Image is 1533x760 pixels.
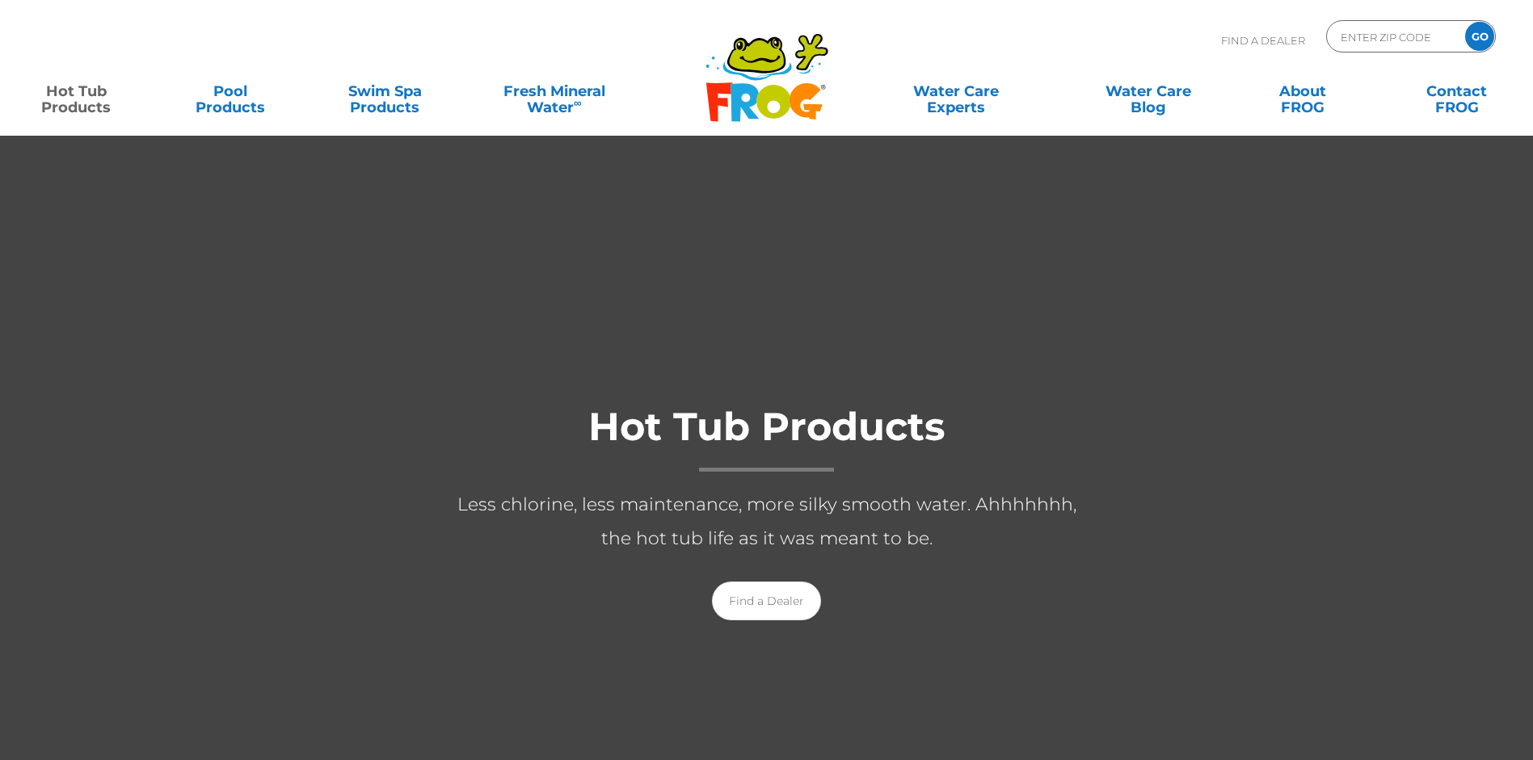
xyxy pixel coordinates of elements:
[1088,75,1208,107] a: Water CareBlog
[444,405,1090,472] h1: Hot Tub Products
[859,75,1054,107] a: Water CareExperts
[171,75,291,107] a: PoolProducts
[479,75,630,107] a: Fresh MineralWater∞
[444,488,1090,556] p: Less chlorine, less maintenance, more silky smooth water. Ahhhhhhh, the hot tub life as it was me...
[1242,75,1362,107] a: AboutFROG
[712,582,821,620] a: Find a Dealer
[1339,25,1448,48] input: Zip Code Form
[1396,75,1517,107] a: ContactFROG
[574,96,582,109] sup: ∞
[1221,20,1305,61] p: Find A Dealer
[16,75,137,107] a: Hot TubProducts
[325,75,445,107] a: Swim SpaProducts
[1465,22,1494,51] input: GO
